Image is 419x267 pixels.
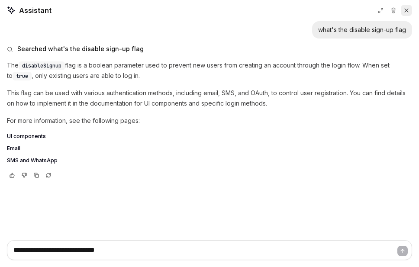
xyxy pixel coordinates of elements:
span: true [16,73,28,80]
span: Searched what's the disable sign-up flag [17,45,144,53]
span: Email [7,145,20,152]
a: Email [7,145,412,152]
button: Searched what's the disable sign-up flag [7,45,412,53]
span: Assistant [19,5,52,16]
a: UI components [7,133,412,140]
span: SMS and WhatsApp [7,157,58,164]
p: The flag is a boolean parameter used to prevent new users from creating an account through the lo... [7,60,412,81]
span: disableSignup [22,62,61,69]
span: UI components [7,133,46,140]
p: This flag can be used with various authentication methods, including email, SMS, and OAuth, to co... [7,88,412,109]
div: what's the disable sign-up flag [318,26,406,34]
button: Send message [397,246,408,256]
p: For more information, see the following pages: [7,116,412,126]
a: SMS and WhatsApp [7,157,412,164]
